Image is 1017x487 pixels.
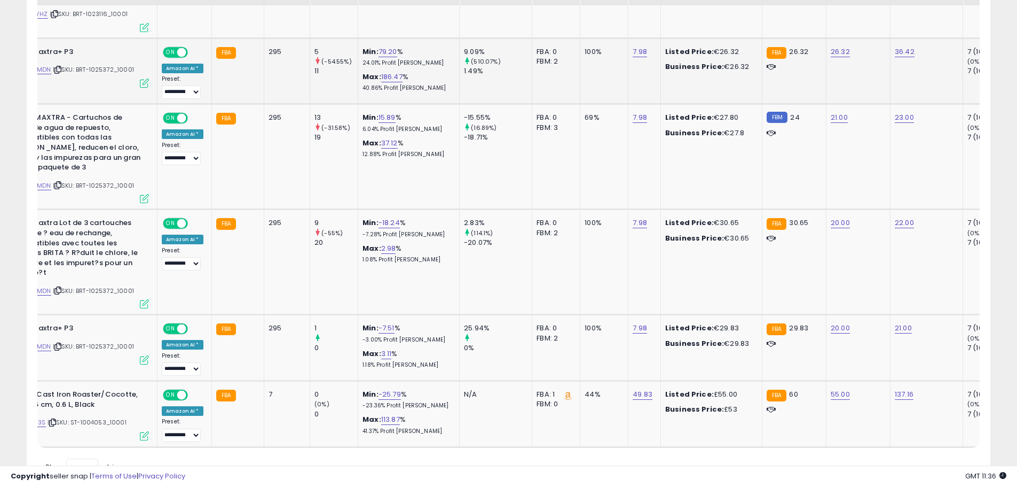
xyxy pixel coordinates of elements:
div: 7 (100%) [967,409,1011,419]
a: -18.24 [379,218,400,228]
div: 0 [314,409,358,419]
div: £55.00 [665,390,754,399]
div: €29.83 [665,339,754,349]
small: (0%) [967,334,982,343]
b: Min: [362,323,379,333]
a: 23.00 [895,112,914,123]
a: 20.00 [831,218,850,228]
div: -20.07% [464,238,532,248]
a: 7.98 [633,112,647,123]
span: 29.83 [789,323,808,333]
span: ON [164,219,177,228]
p: 1.18% Profit [PERSON_NAME] [362,361,451,369]
div: -18.71% [464,133,532,142]
span: 60 [789,389,798,399]
div: €27.8 [665,128,754,138]
div: 7 (100%) [967,343,1011,353]
b: Brita Maxtra Lot de 3 cartouches de filtre ? eau de rechange, compatibles avec toutes les carafes... [13,218,143,280]
div: Amazon AI * [162,64,203,73]
b: Listed Price: [665,389,714,399]
b: Max: [362,138,381,148]
span: OFF [186,324,203,334]
a: 49.83 [633,389,652,400]
a: 55.00 [831,389,850,400]
span: ON [164,48,177,57]
div: Preset: [162,75,203,99]
small: FBA [767,47,786,59]
div: 100% [585,47,620,57]
small: (0%) [967,57,982,66]
div: seller snap | | [11,471,185,482]
a: 21.00 [895,323,912,334]
b: Min: [362,112,379,122]
span: ON [164,114,177,123]
a: 7.98 [633,323,647,334]
span: 30.65 [789,218,808,228]
div: 100% [585,218,620,228]
a: 137.16 [895,389,913,400]
div: 19 [314,133,358,142]
a: -7.51 [379,323,395,334]
div: Amazon AI * [162,129,203,139]
small: (510.07%) [471,57,500,66]
a: 3.11 [381,349,392,359]
b: Max: [362,72,381,82]
div: FBM: 2 [537,57,572,66]
a: -25.79 [379,389,401,400]
small: FBA [216,113,236,125]
a: 26.32 [831,47,850,57]
b: Business Price: [665,338,724,349]
div: £53 [665,405,754,414]
b: Business Price: [665,404,724,414]
a: 36.42 [895,47,914,57]
div: 44% [585,390,620,399]
b: Listed Price: [665,112,714,122]
div: 295 [269,113,302,122]
div: Preset: [162,352,203,376]
div: FBM: 2 [537,228,572,238]
small: FBA [216,47,236,59]
div: 2.83% [464,218,532,228]
small: (114.1%) [471,229,493,237]
div: 7 (100%) [967,218,1011,228]
a: 186.47 [381,72,403,82]
div: % [362,323,451,343]
small: FBA [216,390,236,401]
small: (0%) [967,229,982,237]
a: 113.87 [381,414,400,425]
small: (0%) [967,123,982,132]
div: Preset: [162,142,203,166]
span: 2025-10-15 11:36 GMT [965,471,1006,481]
div: 7 (100%) [967,390,1011,399]
div: 69% [585,113,620,122]
b: BRITA MAXTRA - Cartuchos de filtro de agua de repuesto, compatibles con todas las [PERSON_NAME], ... [13,113,143,175]
div: 0 [314,343,358,353]
b: Brita Maxtra+ P3 [13,323,143,336]
div: €30.65 [665,234,754,243]
p: 12.88% Profit [PERSON_NAME] [362,151,451,158]
small: (-54.55%) [321,57,351,66]
b: Business Price: [665,61,724,72]
div: 295 [269,47,302,57]
a: 37.12 [381,138,398,149]
div: FBM: 0 [537,399,572,409]
div: €26.32 [665,47,754,57]
div: 7 (100%) [967,66,1011,76]
span: OFF [186,48,203,57]
div: 11 [314,66,358,76]
span: | SKU: BRT-1025372_10001 [53,342,134,351]
div: % [362,138,451,158]
div: FBA: 0 [537,47,572,57]
small: FBM [767,112,787,123]
small: (-31.58%) [321,123,350,132]
div: 25.94% [464,323,532,333]
b: Listed Price: [665,47,714,57]
div: 9.09% [464,47,532,57]
div: 20 [314,238,358,248]
span: OFF [186,219,203,228]
div: 100% [585,323,620,333]
div: €27.80 [665,113,754,122]
div: 295 [269,218,302,228]
small: FBA [767,390,786,401]
small: (0%) [967,400,982,408]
